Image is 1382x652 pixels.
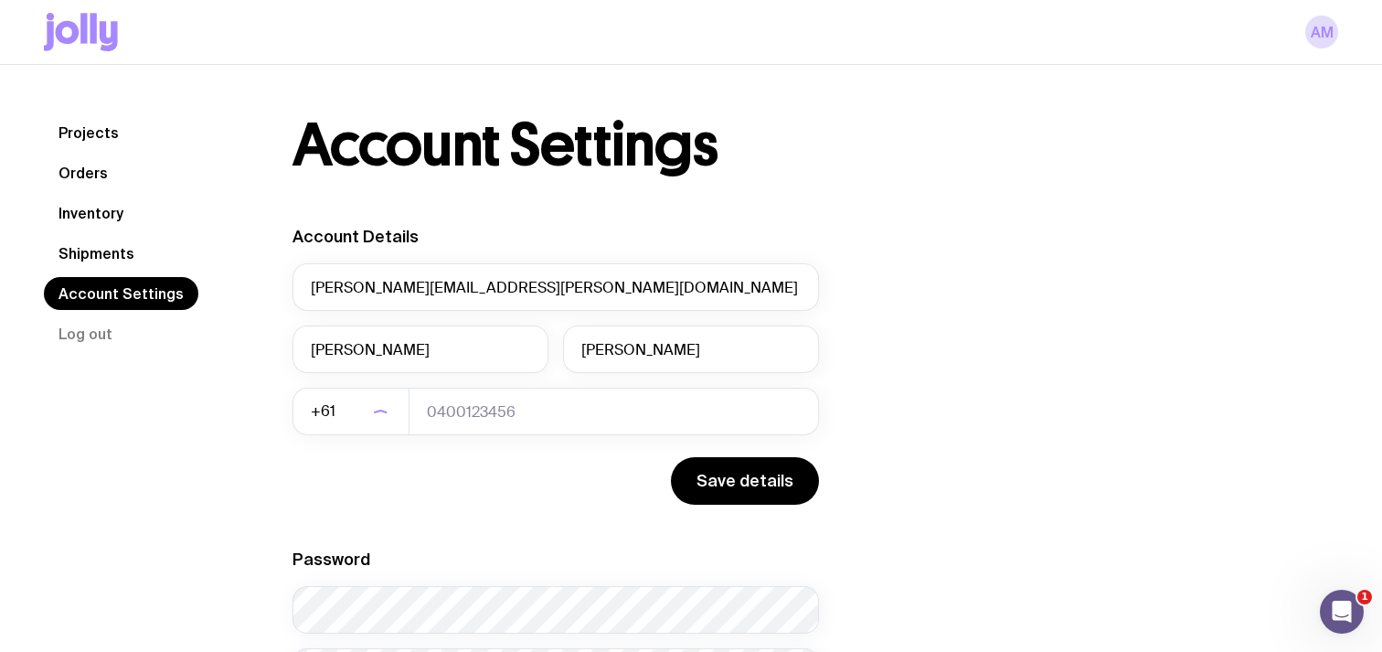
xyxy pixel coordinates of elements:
iframe: Intercom live chat [1320,590,1364,634]
input: First Name [292,326,548,373]
label: Account Details [292,227,419,246]
span: +61 [311,388,339,435]
label: Password [292,550,370,569]
a: AM [1305,16,1338,48]
a: Orders [44,156,122,189]
span: 1 [1357,590,1372,604]
input: Last Name [563,326,819,373]
a: Inventory [44,197,138,230]
input: 0400123456 [409,388,819,435]
button: Log out [44,317,127,350]
h1: Account Settings [292,116,718,175]
a: Projects [44,116,133,149]
input: your@email.com [292,263,819,311]
input: Search for option [339,388,367,435]
a: Account Settings [44,277,198,310]
button: Save details [671,457,819,505]
a: Shipments [44,237,149,270]
div: Search for option [292,388,409,435]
